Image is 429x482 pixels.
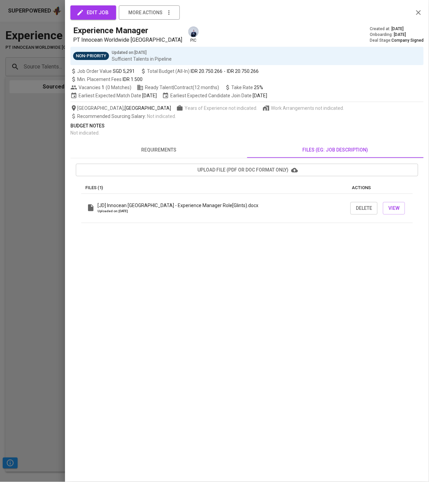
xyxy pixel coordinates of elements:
[350,202,378,215] button: Delete
[128,8,163,17] span: more actions
[162,92,267,99] span: Earliest Expected Candidate Join Date
[370,26,424,32] div: Created at :
[70,92,157,99] span: Earliest Expected Match Date
[188,26,199,43] div: pic
[227,68,259,75] span: IDR 20.750.266
[113,68,135,75] span: SGD 5,291
[125,105,171,112] span: [GEOGRAPHIC_DATA]
[185,105,257,112] span: Years of Experience not indicated.
[101,84,104,91] span: 1
[70,5,116,20] button: edit job
[388,204,400,213] span: View
[85,184,352,191] p: Files (1)
[70,122,424,129] p: Budget Notes
[352,184,409,191] p: actions
[98,209,258,214] p: Uploaded on: [DATE]
[140,68,259,75] span: Total Budget (All-In)
[77,114,147,119] span: Recommended Sourcing Salary :
[188,26,199,37] img: annisa@glints.com
[81,166,413,174] span: upload file (pdf or doc format only)
[74,146,243,154] span: requirements
[271,105,344,112] span: Work Arrangements not indicated.
[191,68,222,75] span: IDR 20.750.266
[77,77,143,82] span: Min. Placement Fees
[254,85,263,90] span: 25%
[73,53,109,59] span: Non-Priority
[119,5,180,20] button: more actions
[123,77,143,82] span: IDR 1.500
[76,164,418,176] button: upload file (pdf or doc format only)
[73,37,182,43] span: PT Innocean Worldwide [GEOGRAPHIC_DATA]
[70,105,171,112] span: [GEOGRAPHIC_DATA] ,
[231,85,263,90] span: Take Rate
[383,202,405,215] button: View
[391,26,404,32] span: [DATE]
[224,68,226,75] span: -
[142,92,157,99] span: [DATE]
[70,84,131,91] span: Vacancies ( 0 Matches )
[391,38,424,43] span: Company Signed
[370,38,424,43] div: Deal Stage :
[394,32,406,38] span: [DATE]
[98,202,258,209] p: [JD] Innocean [GEOGRAPHIC_DATA] - Experience Manager Role[Glints).docx
[253,92,267,99] span: [DATE]
[112,49,172,56] p: Updated on : [DATE]
[147,114,176,119] span: Not indicated .
[112,56,172,62] p: Sufficient Talents in Pipeline
[137,84,219,91] span: Ready Talent | Contract (12 months)
[251,146,420,154] span: files (eg: job description)
[73,25,148,36] h5: Experience Manager
[70,68,135,75] span: Job Order Value
[70,130,100,136] span: Not indicated .
[356,204,372,213] span: Delete
[370,32,424,38] div: Onboarding :
[78,8,109,17] span: edit job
